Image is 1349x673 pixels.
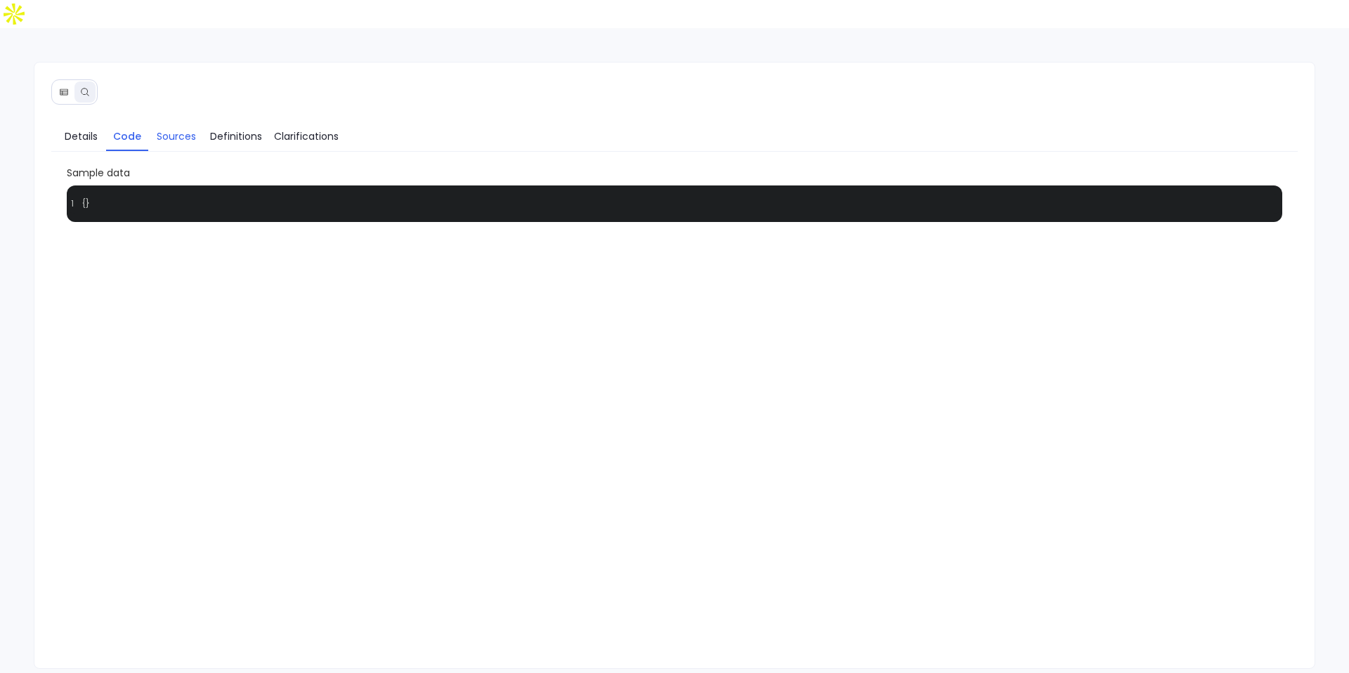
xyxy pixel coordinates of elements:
span: 1 [71,198,82,209]
span: Definitions [210,129,262,144]
span: Sample data [67,166,1282,180]
span: Details [65,129,98,144]
span: Clarifications [274,129,339,144]
span: {} [82,198,90,209]
span: Sources [157,129,196,144]
span: Code [113,129,141,144]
